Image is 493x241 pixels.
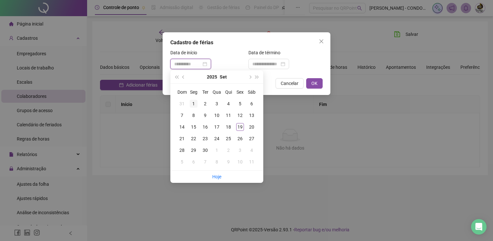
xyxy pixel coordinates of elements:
[236,111,244,119] div: 12
[236,158,244,166] div: 10
[223,144,234,156] td: 2025-10-02
[236,146,244,154] div: 3
[213,146,221,154] div: 1
[178,146,186,154] div: 28
[234,121,246,133] td: 2025-09-19
[236,135,244,142] div: 26
[234,133,246,144] td: 2025-09-26
[225,135,232,142] div: 25
[248,100,256,108] div: 6
[176,144,188,156] td: 2025-09-28
[188,144,199,156] td: 2025-09-29
[246,86,257,98] th: Sáb
[176,156,188,168] td: 2025-10-05
[211,98,223,110] td: 2025-09-03
[190,135,197,142] div: 22
[176,98,188,110] td: 2025-08-31
[213,158,221,166] div: 8
[176,133,188,144] td: 2025-09-21
[236,123,244,131] div: 19
[248,158,256,166] div: 11
[246,110,257,121] td: 2025-09-13
[236,100,244,108] div: 5
[199,121,211,133] td: 2025-09-16
[225,111,232,119] div: 11
[220,70,227,83] button: month panel
[188,86,199,98] th: Seg
[213,123,221,131] div: 17
[225,158,232,166] div: 9
[178,158,186,166] div: 5
[223,133,234,144] td: 2025-09-25
[201,100,209,108] div: 2
[234,144,246,156] td: 2025-10-03
[211,121,223,133] td: 2025-09-17
[213,111,221,119] div: 10
[211,133,223,144] td: 2025-09-24
[199,98,211,110] td: 2025-09-02
[211,110,223,121] td: 2025-09-10
[223,98,234,110] td: 2025-09-04
[246,156,257,168] td: 2025-10-11
[311,80,317,87] span: OK
[246,144,257,156] td: 2025-10-04
[170,49,201,56] label: Data de início
[234,86,246,98] th: Sex
[225,123,232,131] div: 18
[254,70,261,83] button: super-next-year
[306,78,323,89] button: OK
[199,144,211,156] td: 2025-09-30
[190,123,197,131] div: 15
[201,111,209,119] div: 9
[223,110,234,121] td: 2025-09-11
[178,123,186,131] div: 14
[276,78,304,89] button: Cancelar
[223,86,234,98] th: Qui
[188,121,199,133] td: 2025-09-15
[316,36,327,47] button: Close
[246,98,257,110] td: 2025-09-06
[178,135,186,142] div: 21
[188,98,199,110] td: 2025-09-01
[199,156,211,168] td: 2025-10-07
[211,86,223,98] th: Qua
[225,146,232,154] div: 2
[319,39,324,44] span: close
[199,86,211,98] th: Ter
[176,86,188,98] th: Dom
[201,146,209,154] div: 30
[248,123,256,131] div: 20
[188,156,199,168] td: 2025-10-06
[190,158,197,166] div: 6
[471,219,487,235] div: Open Intercom Messenger
[178,100,186,108] div: 31
[248,135,256,142] div: 27
[201,123,209,131] div: 16
[223,156,234,168] td: 2025-10-09
[201,158,209,166] div: 7
[246,133,257,144] td: 2025-09-27
[211,156,223,168] td: 2025-10-08
[190,111,197,119] div: 8
[190,100,197,108] div: 1
[190,146,197,154] div: 29
[248,146,256,154] div: 4
[211,144,223,156] td: 2025-10-01
[234,98,246,110] td: 2025-09-05
[246,70,253,83] button: next-year
[213,100,221,108] div: 3
[213,135,221,142] div: 24
[199,110,211,121] td: 2025-09-09
[180,70,187,83] button: prev-year
[234,156,246,168] td: 2025-10-10
[178,111,186,119] div: 7
[223,121,234,133] td: 2025-09-18
[188,133,199,144] td: 2025-09-22
[176,121,188,133] td: 2025-09-14
[248,111,256,119] div: 13
[281,80,298,87] span: Cancelar
[170,39,323,47] div: Cadastro de férias
[234,110,246,121] td: 2025-09-12
[248,49,285,56] label: Data de término
[188,110,199,121] td: 2025-09-08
